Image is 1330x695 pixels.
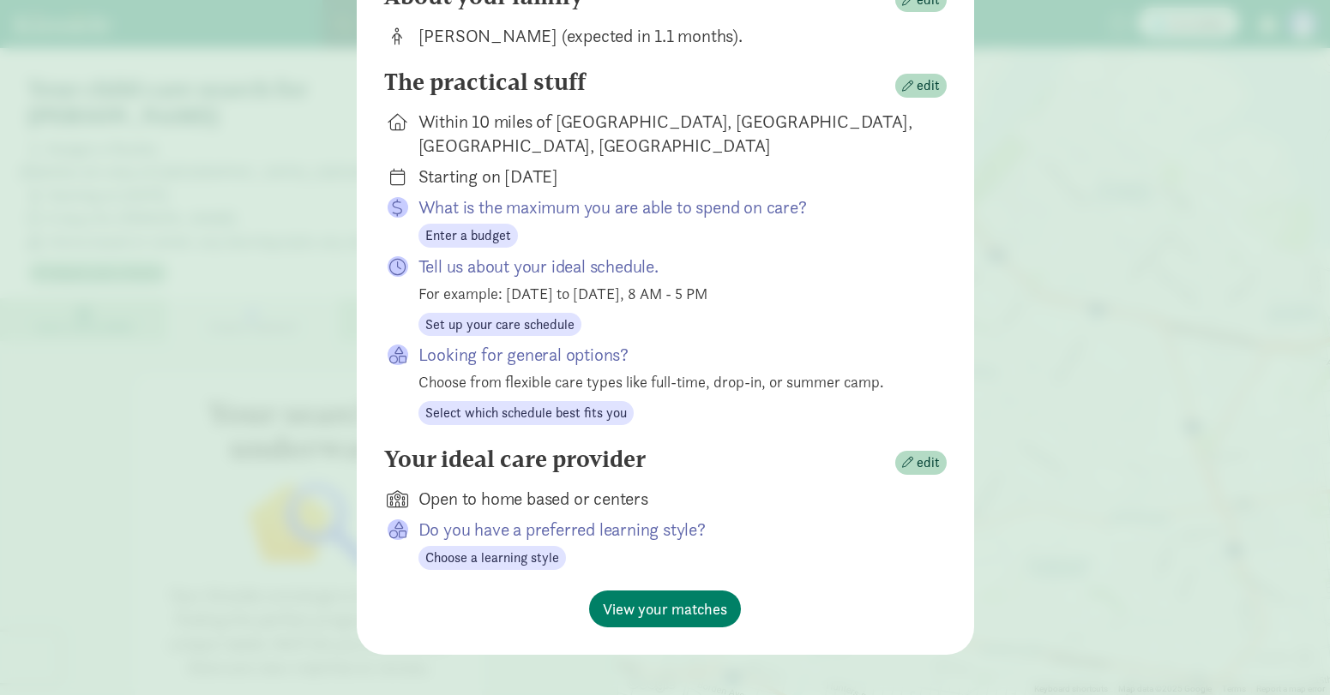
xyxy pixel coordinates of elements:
[895,74,947,98] button: edit
[418,518,919,542] p: Do you have a preferred learning style?
[917,452,940,473] span: edit
[418,370,919,393] div: Choose from flexible care types like full-time, drop-in, or summer camp.
[418,343,919,367] p: Looking for general options?
[384,69,586,96] h4: The practical stuff
[418,195,919,219] p: What is the maximum you are able to spend on care?
[425,315,575,335] span: Set up your care schedule
[418,110,919,158] div: Within 10 miles of [GEOGRAPHIC_DATA], [GEOGRAPHIC_DATA], [GEOGRAPHIC_DATA], [GEOGRAPHIC_DATA]
[418,165,919,189] div: Starting on [DATE]
[418,224,518,248] button: Enter a budget
[384,446,646,473] h4: Your ideal care provider
[917,75,940,96] span: edit
[425,548,559,568] span: Choose a learning style
[418,401,634,425] button: Select which schedule best fits you
[895,451,947,475] button: edit
[418,255,919,279] p: Tell us about your ideal schedule.
[425,403,627,423] span: Select which schedule best fits you
[418,313,581,337] button: Set up your care schedule
[418,487,919,511] div: Open to home based or centers
[589,590,741,627] button: View your matches
[603,597,727,620] span: View your matches
[418,282,919,305] div: For example: [DATE] to [DATE], 8 AM - 5 PM
[418,24,919,48] div: [PERSON_NAME] (expected in 1.1 months).
[425,225,511,246] span: Enter a budget
[418,546,566,570] button: Choose a learning style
